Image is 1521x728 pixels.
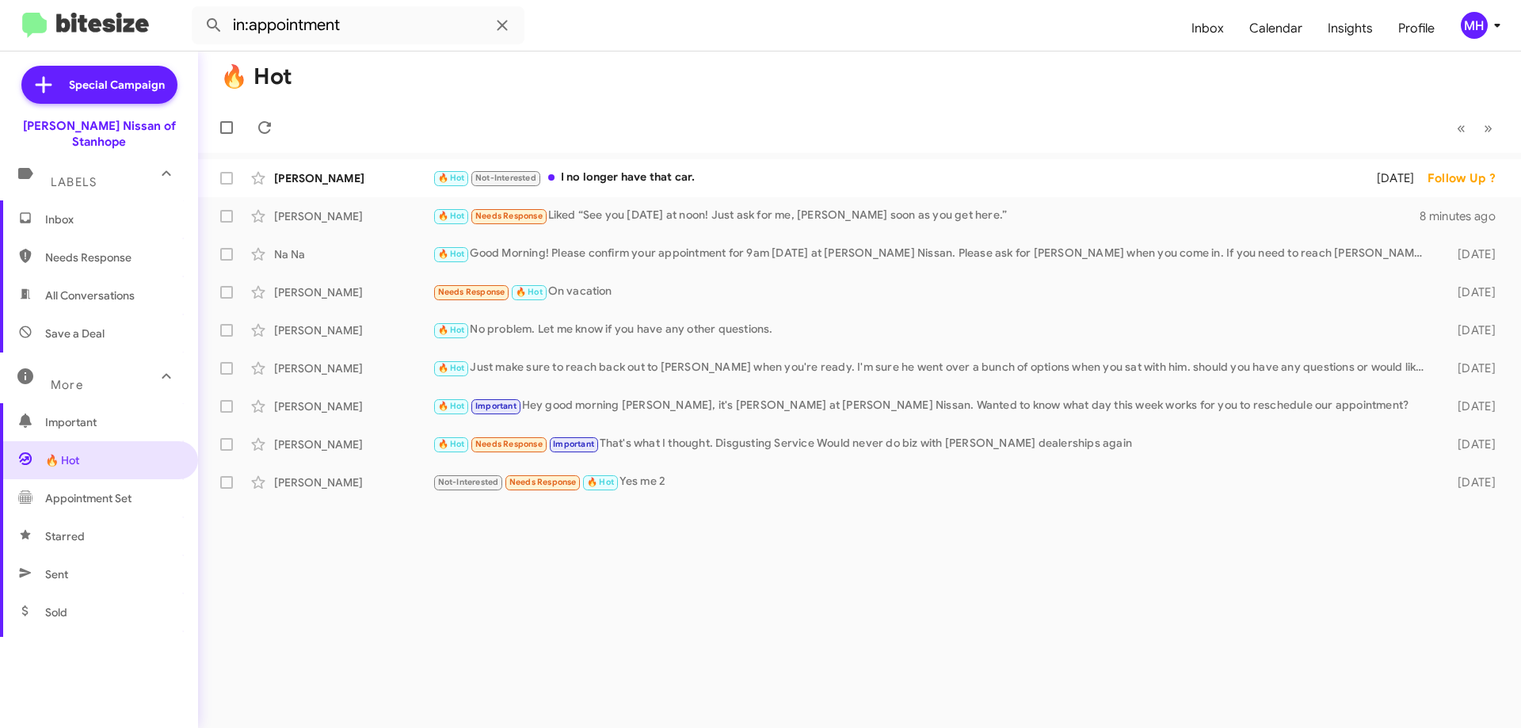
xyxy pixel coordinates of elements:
div: [DATE] [1432,322,1508,338]
span: 🔥 Hot [45,452,79,468]
div: Na Na [274,246,433,262]
div: [PERSON_NAME] [274,360,433,376]
span: 🔥 Hot [438,211,465,221]
div: Liked “See you [DATE] at noon! Just ask for me, [PERSON_NAME] soon as you get here.” [433,207,1420,225]
div: That's what I thought. Disgusting Service Would never do biz with [PERSON_NAME] dealerships again [433,435,1432,453]
div: [DATE] [1432,284,1508,300]
span: 🔥 Hot [587,477,614,487]
a: Profile [1386,6,1447,51]
div: [DATE] [1432,398,1508,414]
span: Needs Response [45,250,180,265]
span: Starred [45,528,85,544]
span: Inbox [45,212,180,227]
a: Calendar [1237,6,1315,51]
div: Yes me 2 [433,473,1432,491]
span: Needs Response [475,439,543,449]
div: [DATE] [1432,360,1508,376]
span: Not-Interested [475,173,536,183]
span: Appointment Set [45,490,132,506]
span: Needs Response [509,477,577,487]
span: More [51,378,83,392]
h1: 🔥 Hot [220,64,292,90]
div: No problem. Let me know if you have any other questions. [433,321,1432,339]
div: Hey good morning [PERSON_NAME], it's [PERSON_NAME] at [PERSON_NAME] Nissan. Wanted to know what d... [433,397,1432,415]
span: Important [475,401,517,411]
span: Not-Interested [438,477,499,487]
div: [PERSON_NAME] [274,170,433,186]
div: [PERSON_NAME] [274,284,433,300]
div: MH [1461,12,1488,39]
button: MH [1447,12,1504,39]
button: Next [1474,112,1502,144]
span: Labels [51,175,97,189]
div: [PERSON_NAME] [274,475,433,490]
span: Important [45,414,180,430]
nav: Page navigation example [1448,112,1502,144]
span: Special Campaign [69,77,165,93]
span: Sold [45,604,67,620]
div: Good Morning! Please confirm your appointment for 9am [DATE] at [PERSON_NAME] Nissan. Please ask ... [433,245,1432,263]
span: Important [553,439,594,449]
span: Needs Response [438,287,505,297]
div: 8 minutes ago [1420,208,1508,224]
span: Sent [45,566,68,582]
a: Special Campaign [21,66,177,104]
span: Save a Deal [45,326,105,341]
div: [PERSON_NAME] [274,208,433,224]
span: All Conversations [45,288,135,303]
span: 🔥 Hot [438,173,465,183]
span: 🔥 Hot [438,325,465,335]
div: Just make sure to reach back out to [PERSON_NAME] when you're ready. I'm sure he went over a bunc... [433,359,1432,377]
div: [DATE] [1432,475,1508,490]
span: Needs Response [475,211,543,221]
span: 🔥 Hot [438,363,465,373]
div: [DATE] [1356,170,1428,186]
span: « [1457,118,1466,138]
button: Previous [1447,112,1475,144]
div: [PERSON_NAME] [274,398,433,414]
span: 🔥 Hot [438,249,465,259]
div: [PERSON_NAME] [274,436,433,452]
div: [DATE] [1432,436,1508,452]
input: Search [192,6,524,44]
div: [PERSON_NAME] [274,322,433,338]
span: 🔥 Hot [438,401,465,411]
span: 🔥 Hot [438,439,465,449]
div: On vacation [433,283,1432,301]
a: Inbox [1179,6,1237,51]
span: » [1484,118,1492,138]
div: [DATE] [1432,246,1508,262]
a: Insights [1315,6,1386,51]
span: 🔥 Hot [516,287,543,297]
div: I no longer have that car. [433,169,1356,187]
div: Follow Up ? [1428,170,1508,186]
